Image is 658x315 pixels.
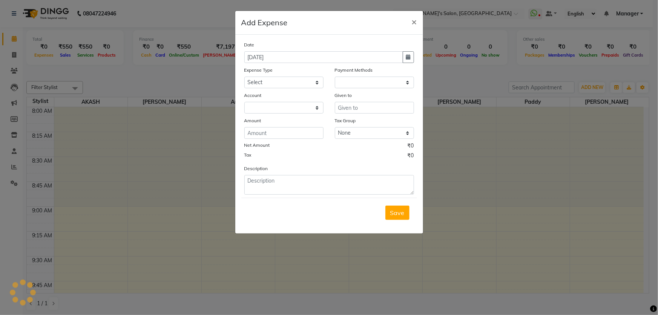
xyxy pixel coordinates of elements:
label: Amount [244,117,261,124]
button: Close [406,11,423,32]
span: ₹0 [408,142,414,152]
label: Description [244,165,268,172]
label: Date [244,41,255,48]
label: Account [244,92,262,99]
input: Amount [244,127,324,139]
h5: Add Expense [241,17,288,28]
span: ₹0 [408,152,414,161]
span: × [412,16,417,27]
label: Expense Type [244,67,273,74]
span: Save [390,209,405,217]
input: Given to [335,102,414,114]
button: Save [385,206,410,220]
label: Payment Methods [335,67,373,74]
label: Given to [335,92,352,99]
label: Tax [244,152,252,158]
label: Tax Group [335,117,356,124]
label: Net Amount [244,142,270,149]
